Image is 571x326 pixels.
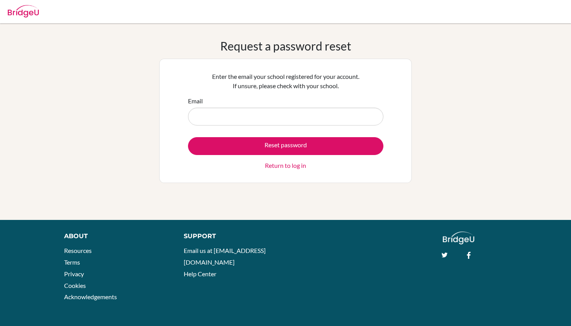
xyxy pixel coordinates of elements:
[64,270,84,277] a: Privacy
[188,72,383,91] p: Enter the email your school registered for your account. If unsure, please check with your school.
[64,258,80,266] a: Terms
[64,247,92,254] a: Resources
[188,96,203,106] label: Email
[184,247,266,266] a: Email us at [EMAIL_ADDRESS][DOMAIN_NAME]
[64,282,86,289] a: Cookies
[64,293,117,300] a: Acknowledgements
[220,39,351,53] h1: Request a password reset
[443,232,474,244] img: logo_white@2x-f4f0deed5e89b7ecb1c2cc34c3e3d731f90f0f143d5ea2071677605dd97b5244.png
[64,232,166,241] div: About
[265,161,306,170] a: Return to log in
[188,137,383,155] button: Reset password
[8,5,39,17] img: Bridge-U
[184,232,278,241] div: Support
[184,270,216,277] a: Help Center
